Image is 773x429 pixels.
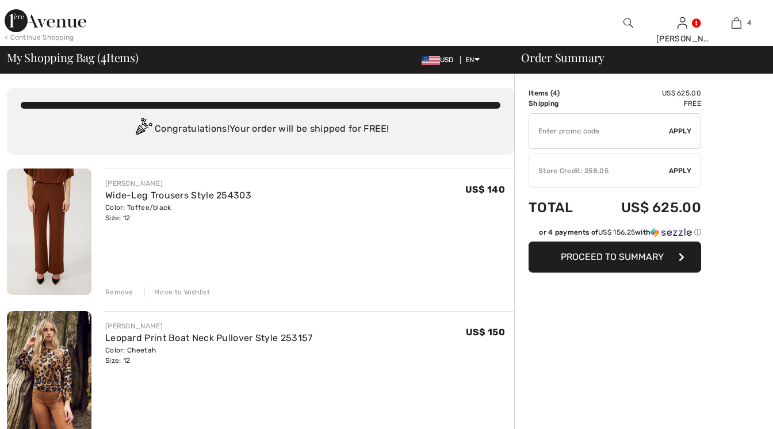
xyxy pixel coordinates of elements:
img: Congratulation2.svg [132,118,155,141]
img: My Info [678,16,687,30]
span: 4 [747,18,751,28]
td: Items ( ) [529,88,590,98]
td: Free [590,98,701,109]
input: Promo code [529,114,669,148]
img: My Bag [732,16,741,30]
div: Color: Cheetah Size: 12 [105,345,313,366]
img: Wide-Leg Trousers Style 254303 [7,168,91,295]
div: Move to Wishlist [144,287,210,297]
span: EN [465,56,480,64]
a: Wide-Leg Trousers Style 254303 [105,190,251,201]
div: or 4 payments of with [539,227,701,238]
div: [PERSON_NAME] [105,178,251,189]
div: Congratulations! Your order will be shipped for FREE! [21,118,500,141]
img: search the website [623,16,633,30]
div: < Continue Shopping [5,32,74,43]
span: US$ 140 [465,184,505,195]
div: Remove [105,287,133,297]
img: 1ère Avenue [5,9,86,32]
span: Apply [669,126,692,136]
td: Total [529,188,590,227]
span: US$ 150 [466,327,505,338]
div: Order Summary [507,52,766,63]
a: Leopard Print Boat Neck Pullover Style 253157 [105,332,313,343]
span: Proceed to Summary [561,251,664,262]
div: or 4 payments ofUS$ 156.25withSezzle Click to learn more about Sezzle [529,227,701,242]
td: US$ 625.00 [590,188,701,227]
img: US Dollar [422,56,440,65]
span: Apply [669,166,692,176]
span: 4 [553,89,557,97]
div: [PERSON_NAME] [656,33,709,45]
a: 4 [710,16,763,30]
span: My Shopping Bag ( Items) [7,52,139,63]
span: 4 [101,49,106,64]
button: Proceed to Summary [529,242,701,273]
div: Store Credit: 258.05 [529,166,669,176]
div: [PERSON_NAME] [105,321,313,331]
span: US$ 156.25 [598,228,635,236]
div: Color: Toffee/black Size: 12 [105,202,251,223]
a: Sign In [678,17,687,28]
td: Shipping [529,98,590,109]
td: US$ 625.00 [590,88,701,98]
img: Sezzle [650,227,692,238]
span: USD [422,56,458,64]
